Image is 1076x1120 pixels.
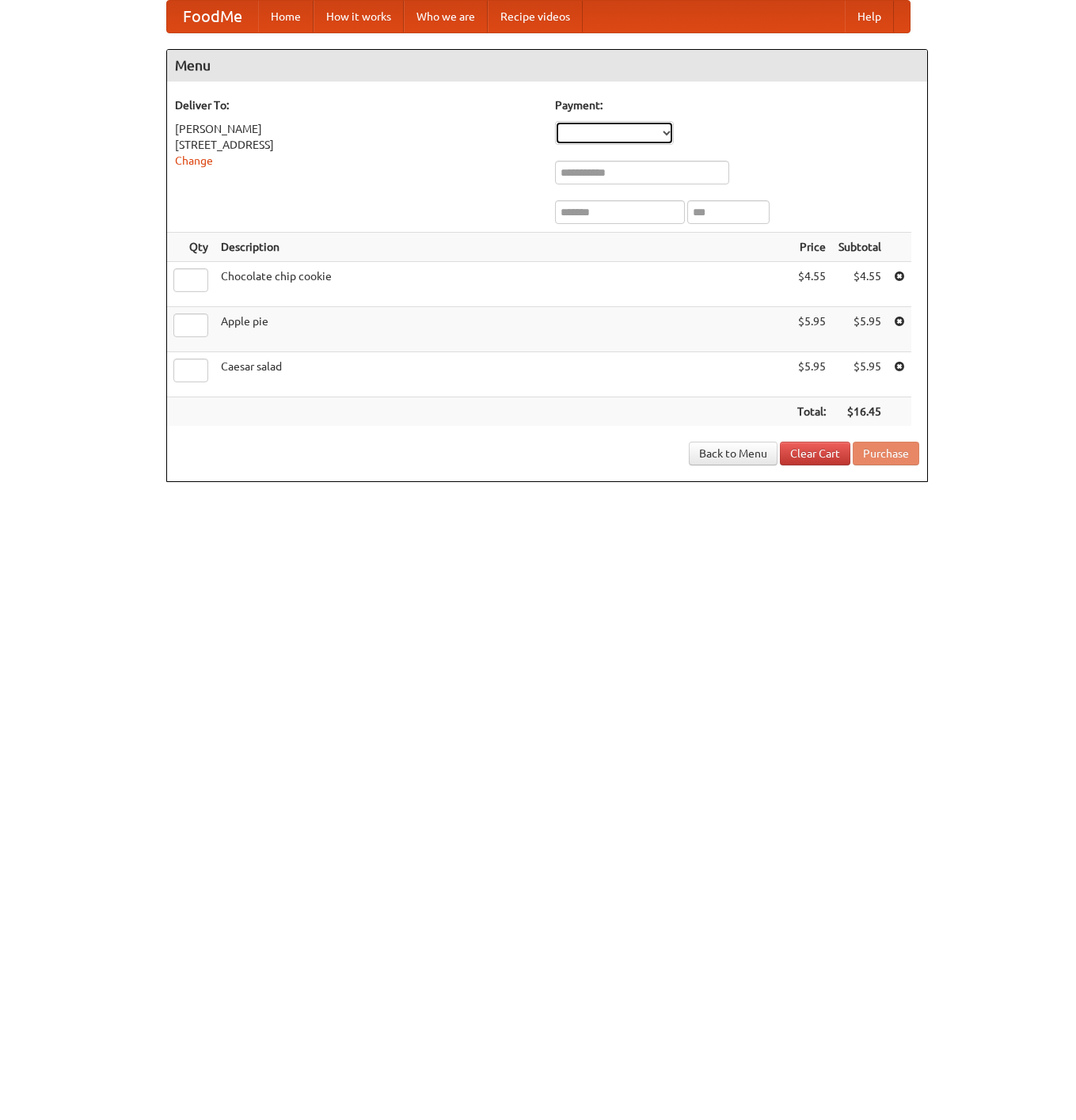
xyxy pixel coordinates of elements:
a: Help [845,1,894,32]
td: $4.55 [791,262,832,307]
th: Price [791,233,832,262]
th: Total: [791,397,832,427]
h5: Payment: [555,97,919,113]
a: Back to Menu [689,442,778,465]
th: $16.45 [832,397,888,427]
div: [PERSON_NAME] [175,121,539,137]
td: $5.95 [832,307,888,352]
td: $4.55 [832,262,888,307]
th: Subtotal [832,233,888,262]
td: Caesar salad [215,352,791,397]
a: Change [175,154,213,167]
a: How it works [314,1,404,32]
h5: Deliver To: [175,97,539,113]
a: FoodMe [167,1,258,32]
th: Qty [167,233,215,262]
td: $5.95 [832,352,888,397]
a: Clear Cart [780,442,850,465]
a: Recipe videos [488,1,583,32]
a: Who we are [404,1,488,32]
h4: Menu [167,50,927,82]
td: Chocolate chip cookie [215,262,791,307]
td: $5.95 [791,352,832,397]
td: $5.95 [791,307,832,352]
a: Home [258,1,314,32]
button: Purchase [853,442,919,465]
th: Description [215,233,791,262]
td: Apple pie [215,307,791,352]
div: [STREET_ADDRESS] [175,137,539,153]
